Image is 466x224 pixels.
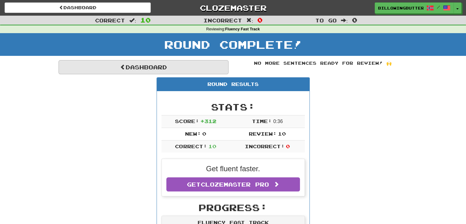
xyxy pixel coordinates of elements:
span: + 312 [200,118,216,124]
span: 10 [140,16,151,24]
span: 0 [257,16,263,24]
span: Review: [249,131,277,137]
p: Get fluent faster. [166,164,300,174]
a: BillowingButterfly5131 / [375,2,454,14]
span: / [437,5,440,9]
span: Clozemaster Pro [201,181,269,188]
a: Dashboard [5,2,151,13]
h2: Stats: [161,102,305,112]
a: Clozemaster [160,2,306,13]
span: 0 : 36 [273,119,283,124]
span: To go [315,17,337,23]
div: Round Results [157,78,309,91]
span: New: [185,131,201,137]
a: GetClozemaster Pro [166,177,300,191]
h2: Progress: [161,203,305,213]
span: 0 [286,143,290,149]
span: : [246,18,253,23]
span: BillowingButterfly5131 [378,5,423,11]
span: 0 [352,16,357,24]
span: Incorrect: [245,143,285,149]
span: Correct: [175,143,207,149]
span: : [129,18,136,23]
div: No more sentences ready for review! 🙌 [238,60,408,66]
span: Correct [95,17,125,23]
span: Incorrect [203,17,242,23]
span: Score: [175,118,199,124]
span: 10 [208,143,216,149]
span: Time: [252,118,272,124]
span: 0 [202,131,206,137]
h1: Round Complete! [2,38,464,51]
strong: Fluency Fast Track [225,27,260,31]
span: 10 [278,131,286,137]
span: : [341,18,348,23]
a: Dashboard [59,60,229,74]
